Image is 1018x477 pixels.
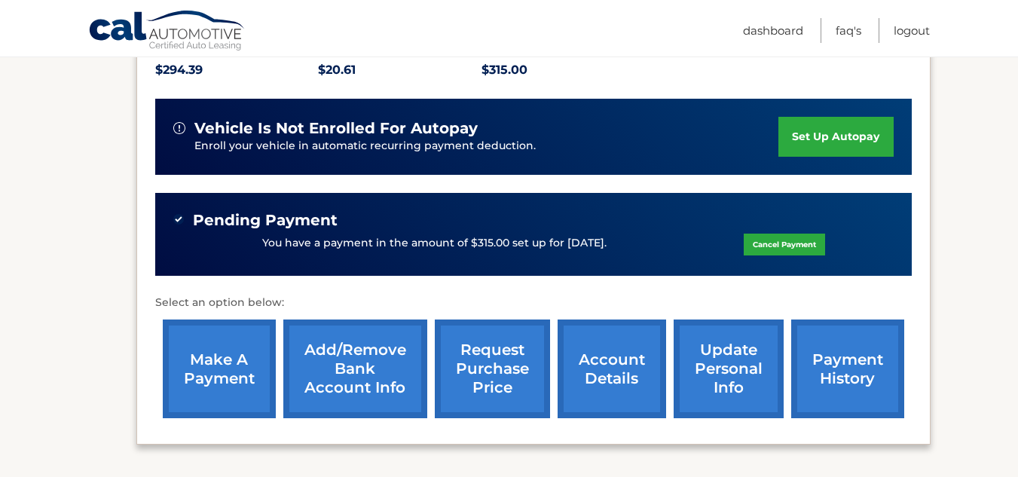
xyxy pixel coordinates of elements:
a: Cancel Payment [744,234,825,255]
span: vehicle is not enrolled for autopay [194,119,478,138]
p: $315.00 [481,60,645,81]
p: $294.39 [155,60,319,81]
a: account details [558,320,666,418]
a: Dashboard [743,18,803,43]
p: Select an option below: [155,294,912,312]
a: set up autopay [778,117,893,157]
a: update personal info [674,320,784,418]
img: check-green.svg [173,214,184,225]
a: request purchase price [435,320,550,418]
p: Enroll your vehicle in automatic recurring payment deduction. [194,138,779,154]
a: Cal Automotive [88,10,246,54]
a: Add/Remove bank account info [283,320,427,418]
a: FAQ's [836,18,861,43]
a: Logout [894,18,930,43]
p: $20.61 [318,60,481,81]
a: payment history [791,320,904,418]
span: Pending Payment [193,211,338,230]
p: You have a payment in the amount of $315.00 set up for [DATE]. [262,235,607,252]
img: alert-white.svg [173,122,185,134]
a: make a payment [163,320,276,418]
